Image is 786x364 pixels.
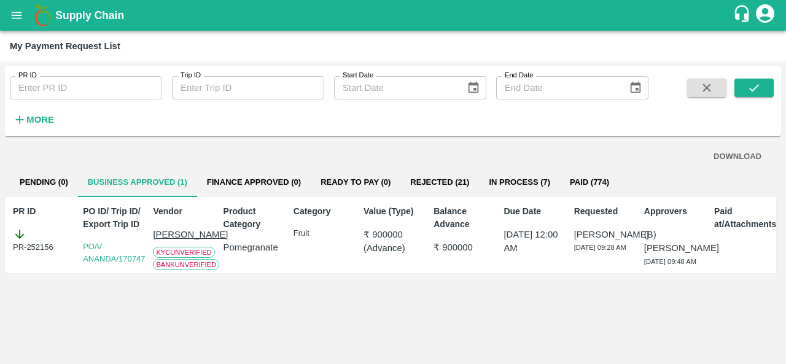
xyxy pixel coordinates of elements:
[624,76,647,99] button: Choose date
[733,4,754,26] div: customer-support
[55,7,733,24] a: Supply Chain
[343,71,373,80] label: Start Date
[153,259,219,270] span: Bank Unverified
[78,168,197,197] button: Business Approved (1)
[479,168,560,197] button: In Process (7)
[294,205,352,218] p: Category
[504,228,562,255] p: [DATE] 12:00 AM
[83,205,142,231] p: PO ID/ Trip ID/ Export Trip ID
[10,168,78,197] button: Pending (0)
[224,241,282,254] p: Pomegranate
[434,241,492,254] p: ₹ 900000
[10,38,120,54] div: My Payment Request List
[10,76,162,99] input: Enter PR ID
[13,228,72,254] div: PR-252156
[434,205,492,231] p: Balance Advance
[364,228,422,241] p: ₹ 900000
[574,228,633,241] p: [PERSON_NAME]
[714,205,773,231] p: Paid at/Attachments
[10,109,57,130] button: More
[31,3,55,28] img: logo
[13,205,72,218] p: PR ID
[153,228,212,241] p: [PERSON_NAME]
[83,242,145,263] a: PO/V ANANDA/170747
[754,2,776,28] div: account of current user
[153,247,214,258] span: KYC Unverified
[574,205,633,218] p: Requested
[364,205,422,218] p: Value (Type)
[2,1,31,29] button: open drawer
[505,71,533,80] label: End Date
[26,115,54,125] strong: More
[496,76,619,99] input: End Date
[574,244,626,251] span: [DATE] 09:28 AM
[400,168,479,197] button: Rejected (21)
[644,258,696,265] span: [DATE] 09:48 AM
[197,168,311,197] button: Finance Approved (0)
[18,71,37,80] label: PR ID
[334,76,457,99] input: Start Date
[560,168,619,197] button: Paid (774)
[311,168,400,197] button: Ready To Pay (0)
[364,241,422,255] p: ( Advance )
[294,228,352,239] p: Fruit
[644,228,703,255] p: (B) [PERSON_NAME]
[172,76,324,99] input: Enter Trip ID
[504,205,562,218] p: Due Date
[462,76,485,99] button: Choose date
[224,205,282,231] p: Product Category
[709,146,766,168] button: DOWNLOAD
[55,9,124,21] b: Supply Chain
[181,71,201,80] label: Trip ID
[153,205,212,218] p: Vendor
[644,205,703,218] p: Approvers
